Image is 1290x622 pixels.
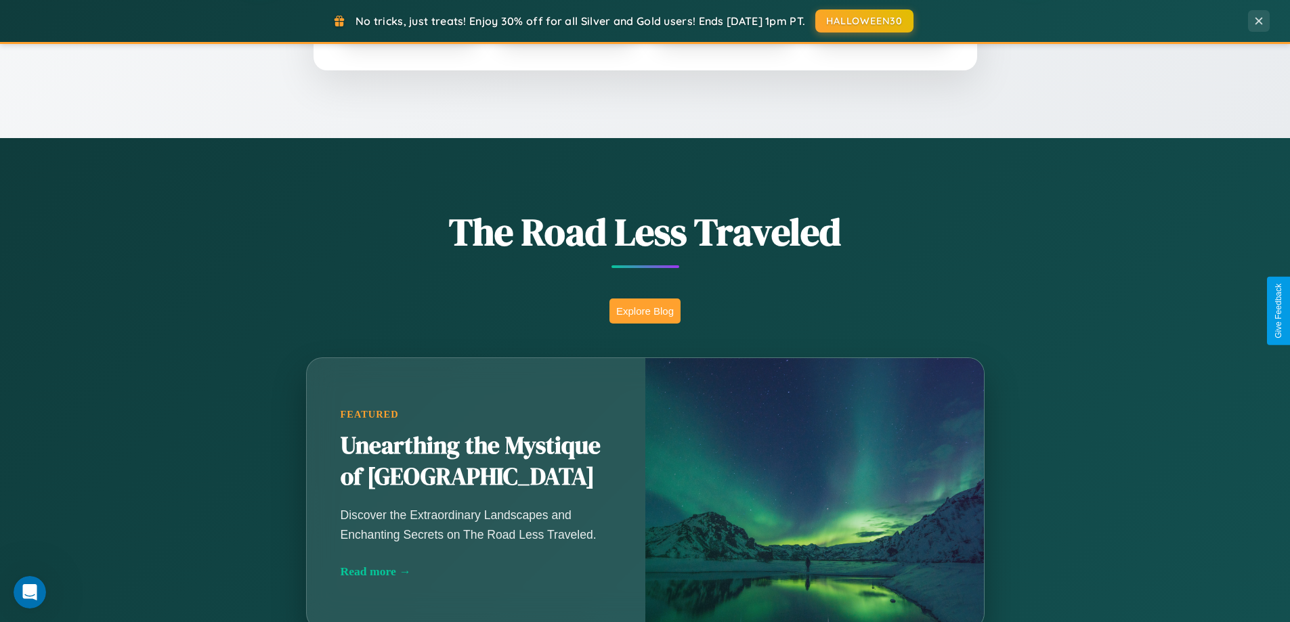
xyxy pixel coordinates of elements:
p: Discover the Extraordinary Landscapes and Enchanting Secrets on The Road Less Traveled. [341,506,611,543]
div: Read more → [341,564,611,579]
button: HALLOWEEN30 [815,9,913,32]
button: Explore Blog [609,298,681,324]
div: Featured [341,409,611,420]
h1: The Road Less Traveled [239,206,1052,258]
h2: Unearthing the Mystique of [GEOGRAPHIC_DATA] [341,430,611,493]
iframe: Intercom live chat [14,576,46,608]
div: Give Feedback [1274,284,1283,338]
span: No tricks, just treats! Enjoy 30% off for all Silver and Gold users! Ends [DATE] 1pm PT. [356,14,805,28]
